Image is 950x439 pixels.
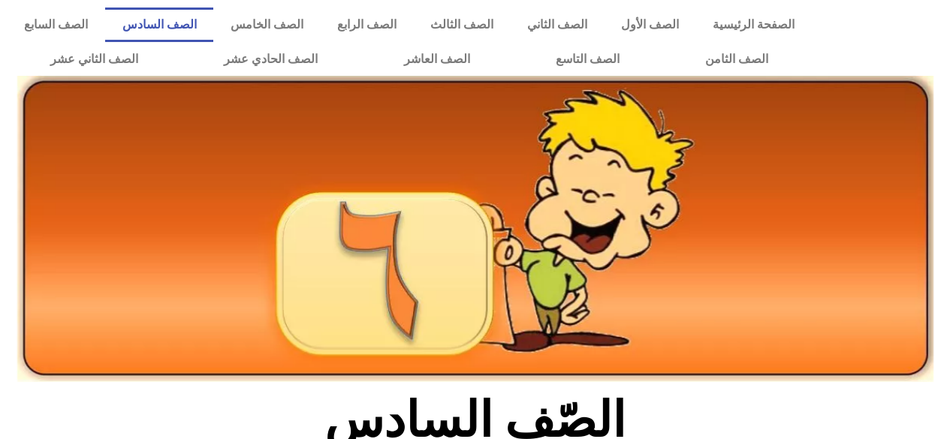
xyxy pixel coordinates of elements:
[320,8,413,42] a: الصف الرابع
[8,8,105,42] a: الصف السابع
[8,42,181,77] a: الصف الثاني عشر
[213,8,320,42] a: الصف الخامس
[604,8,695,42] a: الصف الأول
[510,8,604,42] a: الصف الثاني
[413,8,510,42] a: الصف الثالث
[181,42,360,77] a: الصف الحادي عشر
[105,8,213,42] a: الصف السادس
[695,8,811,42] a: الصفحة الرئيسية
[662,42,811,77] a: الصف الثامن
[513,42,662,77] a: الصف التاسع
[361,42,513,77] a: الصف العاشر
